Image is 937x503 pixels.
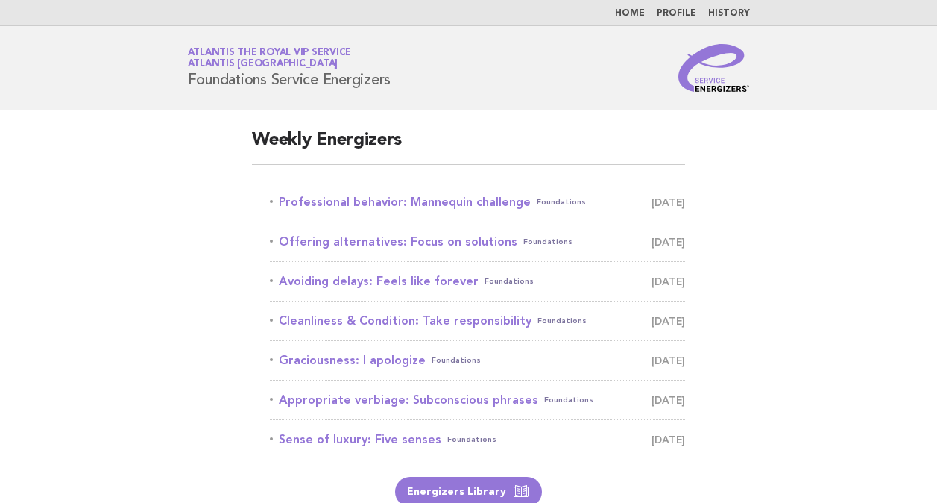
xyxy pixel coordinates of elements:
span: [DATE] [652,429,685,450]
span: [DATE] [652,350,685,371]
span: Foundations [485,271,534,292]
span: Foundations [537,310,587,331]
span: Foundations [537,192,586,213]
a: Home [615,9,645,18]
a: History [708,9,750,18]
a: Sense of luxury: Five sensesFoundations [DATE] [270,429,685,450]
span: Foundations [544,390,593,410]
span: Foundations [523,231,572,252]
a: Offering alternatives: Focus on solutionsFoundations [DATE] [270,231,685,252]
a: Cleanliness & Condition: Take responsibilityFoundations [DATE] [270,310,685,331]
span: [DATE] [652,231,685,252]
img: Service Energizers [678,44,750,92]
a: Graciousness: I apologizeFoundations [DATE] [270,350,685,371]
span: [DATE] [652,390,685,410]
h1: Foundations Service Energizers [188,49,391,87]
a: Profile [657,9,696,18]
h2: Weekly Energizers [252,128,685,165]
a: Avoiding delays: Feels like foreverFoundations [DATE] [270,271,685,292]
span: Foundations [447,429,496,450]
a: Appropriate verbiage: Subconscious phrasesFoundations [DATE] [270,390,685,410]
a: Professional behavior: Mannequin challengeFoundations [DATE] [270,192,685,213]
span: [DATE] [652,192,685,213]
a: Atlantis the Royal VIP ServiceAtlantis [GEOGRAPHIC_DATA] [188,48,352,69]
span: Foundations [432,350,481,371]
span: Atlantis [GEOGRAPHIC_DATA] [188,60,338,69]
span: [DATE] [652,310,685,331]
span: [DATE] [652,271,685,292]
